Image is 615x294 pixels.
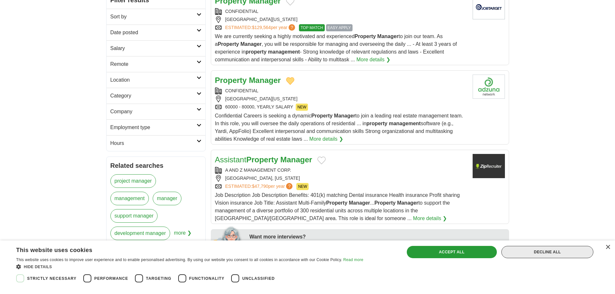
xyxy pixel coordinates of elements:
img: Company logo [473,154,505,178]
span: $129,564 [252,25,271,30]
h2: Employment type [110,124,197,131]
button: Add to favorite jobs [286,77,294,85]
span: This website uses cookies to improve user experience and to enable personalised advertising. By u... [16,258,342,262]
button: Add to favorite jobs [317,157,326,164]
span: more ❯ [174,227,191,244]
div: Hide details [16,263,363,270]
strong: property [366,121,387,126]
div: 60000 - 80000, YEARLY SALARY [215,104,467,111]
div: [GEOGRAPHIC_DATA], [US_STATE] [215,175,467,182]
span: ? [286,183,292,189]
a: development manager [110,227,170,240]
span: $47,790 [252,184,268,189]
a: Remote [107,56,205,72]
strong: Property [311,113,333,118]
a: ESTIMATED:$129,564per year? [225,24,297,31]
span: TOP MATCH [299,24,324,31]
div: Close [605,245,610,250]
a: Category [107,88,205,104]
a: AssistantProperty Manager [215,155,312,164]
strong: Manager [377,34,399,39]
span: NEW [296,104,308,111]
strong: Property [326,200,347,206]
h2: Location [110,76,197,84]
a: Read more, opens a new window [343,258,363,262]
strong: Property [246,155,278,164]
a: support manager [110,209,158,223]
span: ? [289,24,295,31]
strong: Manager [334,113,355,118]
strong: Manager [397,200,418,206]
div: Want more interviews? [250,233,505,241]
strong: Manager [349,200,370,206]
h2: Hours [110,139,197,147]
strong: Property [215,76,247,85]
strong: Property [354,34,376,39]
h2: Category [110,92,197,100]
img: apply-iq-scientist.png [213,226,245,251]
strong: Manager [280,155,312,164]
strong: Manager [241,41,262,47]
span: Performance [94,276,128,281]
span: Confidential Careers is seeking a dynamic to join a leading real estate management team. In this ... [215,113,463,142]
a: ESTIMATED:$47,790per year? [225,183,294,190]
span: Unclassified [242,276,275,281]
a: Property Manager [215,76,281,85]
h2: Sort by [110,13,197,21]
span: We are currently seeking a highly motivated and experienced to join our team. As a , you will be ... [215,34,457,62]
strong: Property [218,41,239,47]
span: Hide details [24,265,52,269]
img: Company logo [473,75,505,99]
strong: Property [374,200,396,206]
div: Accept all [407,246,497,258]
span: Strictly necessary [27,276,77,281]
div: CONFIDENTIAL [215,87,467,94]
span: Job Description Job Description Benefits: 401(k) matching Dental insurance Health insurance Profi... [215,192,460,221]
a: Date posted [107,25,205,40]
a: Sort by [107,9,205,25]
strong: Manager [249,76,281,85]
a: Salary [107,40,205,56]
a: Employment type [107,119,205,135]
a: More details ❯ [309,135,343,143]
div: [GEOGRAPHIC_DATA][US_STATE] [215,16,467,23]
a: More details ❯ [356,56,390,64]
div: A AND Z MANAGEMENT CORP. [215,167,467,174]
h2: Remote [110,60,197,68]
a: manager [153,192,181,205]
div: This website uses cookies [16,244,347,254]
a: More details ❯ [413,215,447,222]
span: Targeting [146,276,171,281]
a: Company [107,104,205,119]
a: project manager [110,174,156,188]
h2: Date posted [110,29,197,36]
span: NEW [296,183,309,190]
strong: management [389,121,421,126]
a: management [110,192,149,205]
strong: property [246,49,267,55]
div: Decline all [501,246,593,258]
h2: Company [110,108,197,116]
span: EASY APPLY [326,24,353,31]
h2: Related searches [110,161,201,170]
a: Hours [107,135,205,151]
h2: Salary [110,45,197,52]
div: CONFIDENTIAL [215,8,467,15]
span: Functionality [189,276,225,281]
strong: management [268,49,300,55]
a: Location [107,72,205,88]
div: [GEOGRAPHIC_DATA][US_STATE] [215,96,467,102]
